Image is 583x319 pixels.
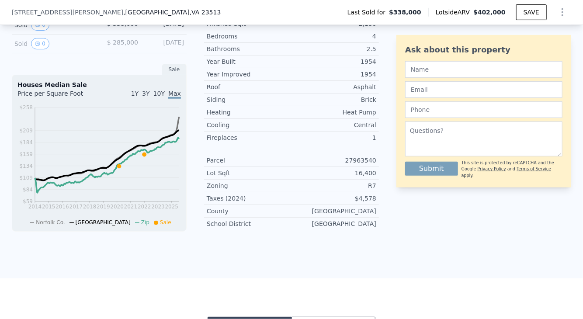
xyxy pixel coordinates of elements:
[31,38,49,49] button: View historical data
[207,156,291,165] div: Parcel
[107,39,138,46] span: $ 285,000
[554,3,571,21] button: Show Options
[405,81,562,98] input: Email
[405,44,562,56] div: Ask about this property
[31,19,49,31] button: View historical data
[19,128,33,134] tspan: $209
[405,101,562,118] input: Phone
[19,139,33,146] tspan: $184
[23,187,33,193] tspan: $84
[207,95,291,104] div: Siding
[389,8,421,17] span: $338,000
[162,64,187,75] div: Sale
[291,207,376,215] div: [GEOGRAPHIC_DATA]
[405,162,458,176] button: Submit
[145,19,184,31] div: [DATE]
[56,204,69,210] tspan: 2016
[124,204,138,210] tspan: 2021
[291,83,376,91] div: Asphalt
[19,163,33,169] tspan: $134
[436,8,473,17] span: Lotside ARV
[207,83,291,91] div: Roof
[207,219,291,228] div: School District
[291,133,376,142] div: 1
[14,19,92,31] div: Sold
[207,194,291,203] div: Taxes (2024)
[207,121,291,129] div: Cooling
[19,104,33,111] tspan: $258
[152,204,165,210] tspan: 2023
[291,108,376,117] div: Heat Pump
[36,219,65,225] span: Norfolk Co.
[111,204,124,210] tspan: 2020
[347,8,389,17] span: Last Sold for
[123,8,221,17] span: , [GEOGRAPHIC_DATA]
[19,151,33,157] tspan: $159
[145,38,184,49] div: [DATE]
[142,90,149,97] span: 3Y
[291,32,376,41] div: 4
[14,38,92,49] div: Sold
[207,181,291,190] div: Zoning
[291,194,376,203] div: $4,578
[291,169,376,177] div: 16,400
[207,57,291,66] div: Year Built
[462,160,562,179] div: This site is protected by reCAPTCHA and the Google and apply.
[291,181,376,190] div: R7
[83,204,97,210] tspan: 2018
[19,175,33,181] tspan: $109
[207,207,291,215] div: County
[160,219,171,225] span: Sale
[207,169,291,177] div: Lot Sqft
[190,9,221,16] span: , VA 23513
[207,45,291,53] div: Bathrooms
[291,70,376,79] div: 1954
[291,45,376,53] div: 2.5
[207,133,291,142] div: Fireplaces
[23,199,33,205] tspan: $59
[291,121,376,129] div: Central
[28,204,42,210] tspan: 2014
[153,90,165,97] span: 10Y
[207,70,291,79] div: Year Improved
[478,166,506,171] a: Privacy Policy
[168,90,181,99] span: Max
[141,219,149,225] span: Zip
[207,32,291,41] div: Bedrooms
[138,204,151,210] tspan: 2022
[69,204,83,210] tspan: 2017
[17,89,99,103] div: Price per Square Foot
[473,9,506,16] span: $402,000
[405,61,562,78] input: Name
[517,166,551,171] a: Terms of Service
[291,219,376,228] div: [GEOGRAPHIC_DATA]
[291,156,376,165] div: 27963540
[76,219,131,225] span: [GEOGRAPHIC_DATA]
[12,8,123,17] span: [STREET_ADDRESS][PERSON_NAME]
[17,80,181,89] div: Houses Median Sale
[131,90,139,97] span: 1Y
[97,204,110,210] tspan: 2019
[42,204,56,210] tspan: 2015
[165,204,179,210] tspan: 2025
[516,4,547,20] button: SAVE
[291,57,376,66] div: 1954
[291,95,376,104] div: Brick
[207,108,291,117] div: Heating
